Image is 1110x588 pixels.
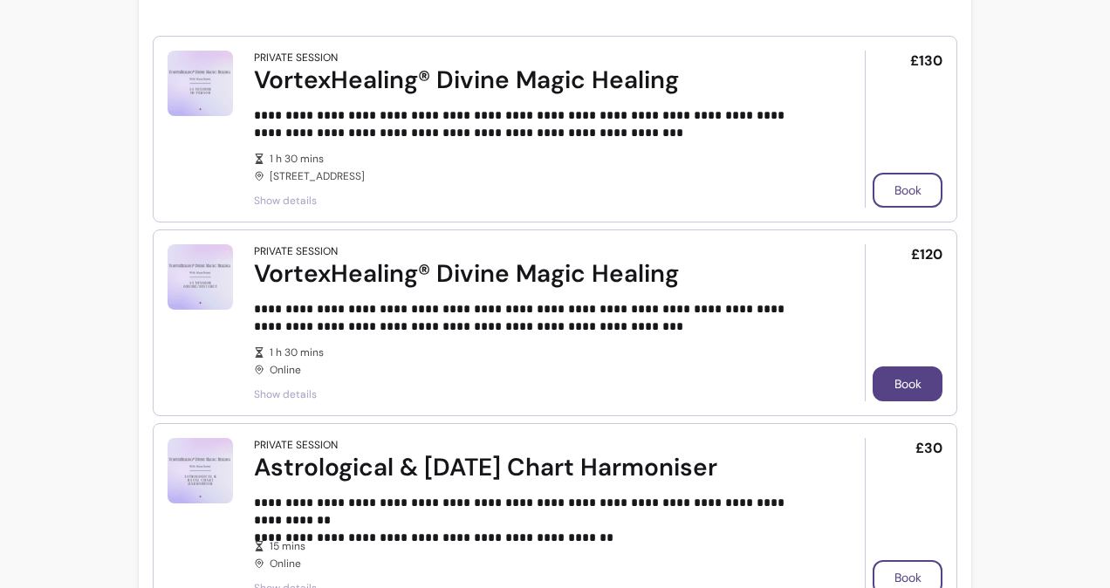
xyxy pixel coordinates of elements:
[254,345,816,377] div: Online
[254,258,816,290] div: VortexHealing® Divine Magic Healing
[254,51,338,65] div: Private Session
[873,173,942,208] button: Book
[270,539,816,553] span: 15 mins
[254,65,816,96] div: VortexHealing® Divine Magic Healing
[270,152,816,166] span: 1 h 30 mins
[910,51,942,72] span: £130
[168,51,233,116] img: VortexHealing® Divine Magic Healing
[168,438,233,503] img: Astrological & Natal Chart Harmoniser
[911,244,942,265] span: £120
[270,345,816,359] span: 1 h 30 mins
[254,387,816,401] span: Show details
[168,244,233,310] img: VortexHealing® Divine Magic Healing
[254,194,816,208] span: Show details
[873,366,942,401] button: Book
[254,438,338,452] div: Private Session
[254,244,338,258] div: Private Session
[254,152,816,183] div: [STREET_ADDRESS]
[254,539,816,571] div: Online
[915,438,942,459] span: £30
[254,452,816,483] div: Astrological & [DATE] Chart Harmoniser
